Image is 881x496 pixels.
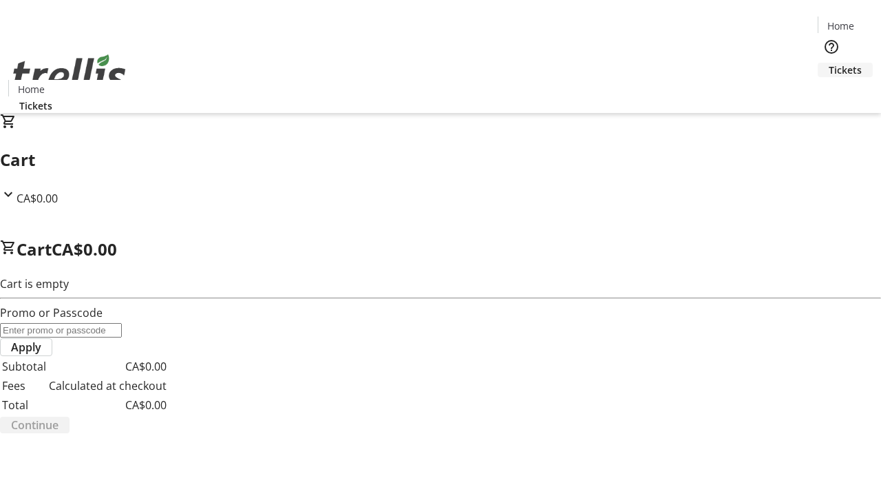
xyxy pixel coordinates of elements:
[818,77,845,105] button: Cart
[827,19,854,33] span: Home
[11,339,41,355] span: Apply
[48,358,167,375] td: CA$0.00
[1,377,47,395] td: Fees
[818,63,873,77] a: Tickets
[17,191,58,206] span: CA$0.00
[818,19,862,33] a: Home
[1,396,47,414] td: Total
[829,63,862,77] span: Tickets
[1,358,47,375] td: Subtotal
[52,238,117,260] span: CA$0.00
[818,33,845,61] button: Help
[19,99,52,113] span: Tickets
[18,82,45,96] span: Home
[8,99,63,113] a: Tickets
[9,82,53,96] a: Home
[48,377,167,395] td: Calculated at checkout
[48,396,167,414] td: CA$0.00
[8,39,131,108] img: Orient E2E Organization Nbk93mkP23's Logo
